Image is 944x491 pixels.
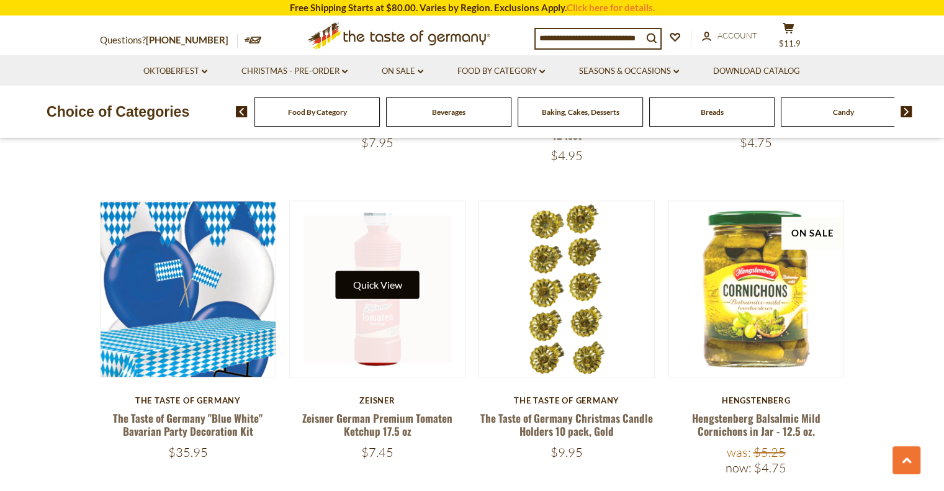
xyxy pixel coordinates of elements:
a: Breads [701,107,724,117]
span: $9.95 [551,444,583,460]
a: Zeisner German Premium Tomaten Ketchup 17.5 oz [302,410,452,439]
p: Questions? [100,32,238,48]
img: The Taste of Germany Christmas Candle Holders 10 pack, Gold [479,201,655,377]
span: $7.45 [361,444,393,460]
a: Account [702,29,757,43]
span: $5.25 [753,444,786,460]
a: Click here for details. [567,2,655,13]
div: Zeisner [289,395,466,405]
span: $4.75 [754,460,786,475]
span: Account [717,30,757,40]
a: Oktoberfest [143,65,207,78]
img: The Taste of Germany "Blue White" Bavarian Party Decoration Kit [101,201,276,377]
span: $11.9 [779,38,801,48]
span: $35.95 [168,444,208,460]
img: Hengstenberg Balsalmic Mild Cornichons in Jar - 12.5 oz. [668,201,844,377]
a: Baking, Cakes, Desserts [542,107,619,117]
button: $11.9 [770,22,807,53]
span: $4.95 [551,148,583,163]
a: Food By Category [288,107,347,117]
a: Seasons & Occasions [579,65,679,78]
a: The Taste of Germany "Blue White" Bavarian Party Decoration Kit [113,410,263,439]
span: $4.75 [740,135,772,150]
a: [PHONE_NUMBER] [146,34,228,45]
button: Quick View [335,271,419,299]
a: Hengstenberg Balsalmic Mild Cornichons in Jar - 12.5 oz. [692,410,820,439]
label: Was: [727,444,751,460]
img: Zeisner German Premium Tomaten Ketchup 17.5 oz [290,201,465,377]
a: On Sale [382,65,423,78]
div: The Taste of Germany [479,395,655,405]
a: Download Catalog [713,65,800,78]
img: previous arrow [236,106,248,117]
a: Candy [833,107,854,117]
span: $7.95 [361,135,393,150]
a: Beverages [432,107,465,117]
img: next arrow [901,106,912,117]
div: The Taste of Germany [100,395,277,405]
label: Now: [726,460,752,475]
a: The Taste of Germany Christmas Candle Holders 10 pack, Gold [480,410,653,439]
a: Food By Category [457,65,545,78]
a: Christmas - PRE-ORDER [241,65,348,78]
div: Hengstenberg [668,395,845,405]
